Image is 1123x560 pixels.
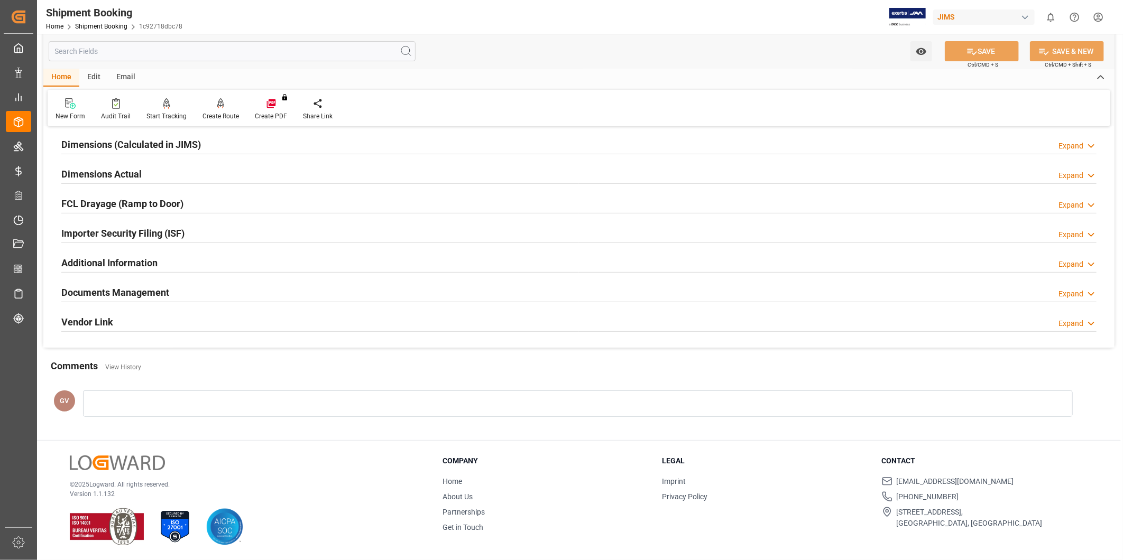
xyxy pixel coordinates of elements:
[303,111,333,121] div: Share Link
[70,489,416,499] p: Version 1.1.132
[1058,229,1083,240] div: Expand
[105,363,141,371] a: View History
[61,285,169,300] h2: Documents Management
[60,397,69,405] span: GV
[1058,141,1083,152] div: Expand
[1030,41,1104,61] button: SAVE & NEW
[968,61,998,69] span: Ctrl/CMD + S
[662,455,868,466] h3: Legal
[882,455,1088,466] h3: Contact
[108,69,143,87] div: Email
[910,41,932,61] button: open menu
[1063,5,1087,29] button: Help Center
[662,477,686,486] a: Imprint
[443,508,485,516] a: Partnerships
[662,492,707,501] a: Privacy Policy
[70,480,416,489] p: © 2025 Logward. All rights reserved.
[897,507,1043,529] span: [STREET_ADDRESS], [GEOGRAPHIC_DATA], [GEOGRAPHIC_DATA]
[897,491,959,502] span: [PHONE_NUMBER]
[70,455,165,471] img: Logward Logo
[897,476,1014,487] span: [EMAIL_ADDRESS][DOMAIN_NAME]
[1045,61,1091,69] span: Ctrl/CMD + Shift + S
[51,359,98,373] h2: Comments
[1058,318,1083,329] div: Expand
[61,197,183,211] h2: FCL Drayage (Ramp to Door)
[61,226,185,240] h2: Importer Security Filing (ISF)
[443,492,473,501] a: About Us
[1039,5,1063,29] button: show 0 new notifications
[75,23,127,30] a: Shipment Booking
[61,137,201,152] h2: Dimensions (Calculated in JIMS)
[1058,288,1083,300] div: Expand
[206,508,243,545] img: AICPA SOC
[443,523,483,531] a: Get in Touch
[443,477,462,486] a: Home
[146,111,187,121] div: Start Tracking
[49,41,416,61] input: Search Fields
[70,508,144,545] img: ISO 9001 & ISO 14001 Certification
[1058,200,1083,211] div: Expand
[945,41,1019,61] button: SAVE
[889,8,926,26] img: Exertis%20JAM%20-%20Email%20Logo.jpg_1722504956.jpg
[1058,259,1083,270] div: Expand
[202,111,239,121] div: Create Route
[101,111,131,121] div: Audit Trail
[443,455,649,466] h3: Company
[79,69,108,87] div: Edit
[61,315,113,329] h2: Vendor Link
[43,69,79,87] div: Home
[46,5,182,21] div: Shipment Booking
[61,256,158,270] h2: Additional Information
[1058,170,1083,181] div: Expand
[933,7,1039,27] button: JIMS
[46,23,63,30] a: Home
[56,111,85,121] div: New Form
[61,167,142,181] h2: Dimensions Actual
[157,508,194,545] img: ISO 27001 Certification
[933,10,1035,25] div: JIMS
